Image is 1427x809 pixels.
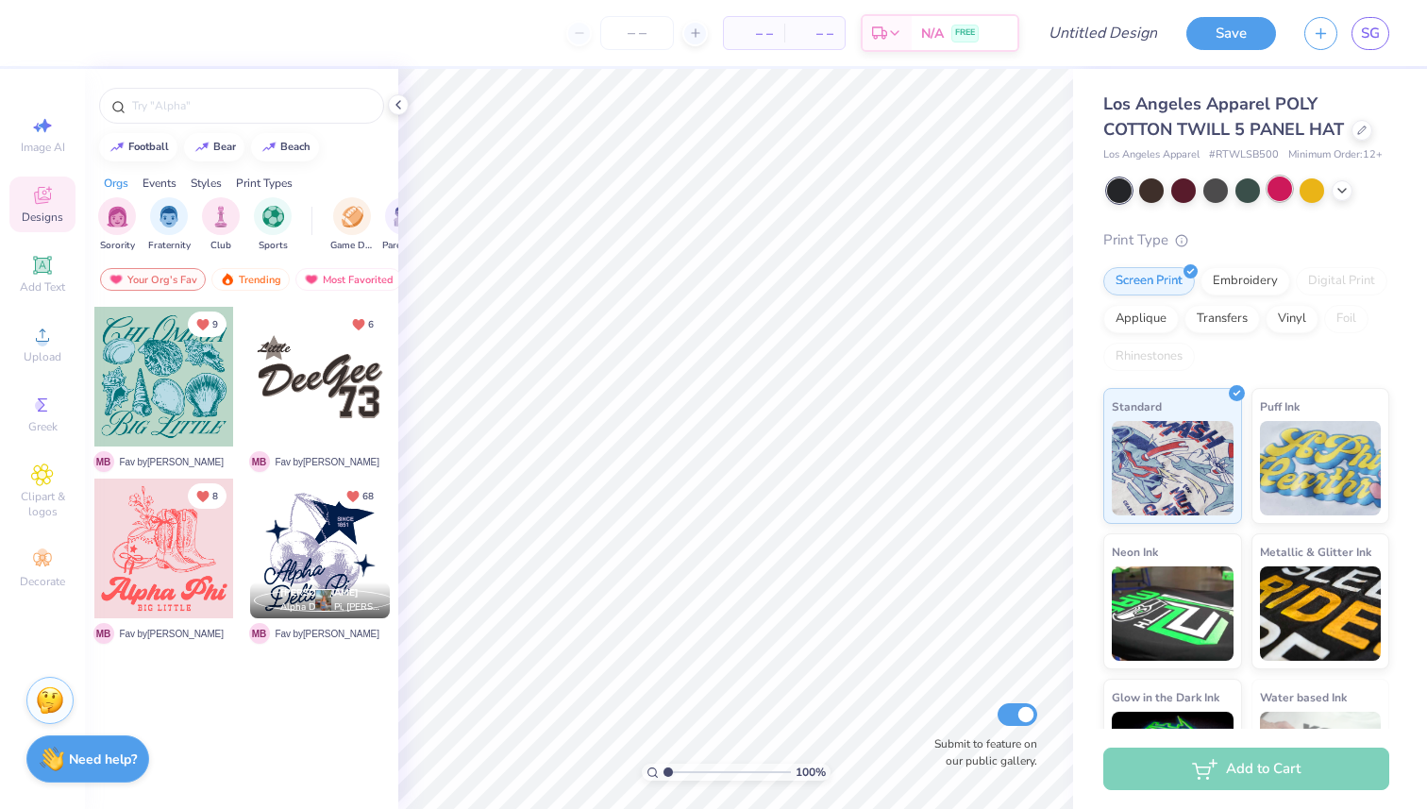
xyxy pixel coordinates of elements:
[21,140,65,155] span: Image AI
[1260,542,1371,562] span: Metallic & Glitter Ink
[280,586,359,599] span: [PERSON_NAME]
[213,142,236,152] div: bear
[394,206,415,228] img: Parent's Weekend Image
[69,750,137,768] strong: Need help?
[191,175,222,192] div: Styles
[1200,267,1290,295] div: Embroidery
[9,489,76,519] span: Clipart & logos
[1296,267,1387,295] div: Digital Print
[20,279,65,295] span: Add Text
[128,142,169,152] div: football
[1103,305,1179,333] div: Applique
[236,175,293,192] div: Print Types
[1112,396,1162,416] span: Standard
[1260,396,1300,416] span: Puff Ink
[600,16,674,50] input: – –
[148,197,191,253] div: filter for Fraternity
[276,455,379,469] span: Fav by [PERSON_NAME]
[1112,687,1219,707] span: Glow in the Dark Ink
[1103,343,1195,371] div: Rhinestones
[921,24,944,43] span: N/A
[210,239,231,253] span: Club
[220,273,235,286] img: trending.gif
[100,239,135,253] span: Sorority
[93,451,114,472] span: M B
[104,175,128,192] div: Orgs
[295,268,402,291] div: Most Favorited
[382,239,426,253] span: Parent's Weekend
[251,133,319,161] button: beach
[1260,421,1382,515] img: Puff Ink
[28,419,58,434] span: Greek
[1184,305,1260,333] div: Transfers
[330,197,374,253] div: filter for Game Day
[735,24,773,43] span: – –
[382,197,426,253] button: filter button
[99,133,177,161] button: football
[262,206,284,228] img: Sports Image
[330,197,374,253] button: filter button
[194,142,210,153] img: trend_line.gif
[1112,566,1234,661] img: Neon Ink
[109,273,124,286] img: most_fav.gif
[93,623,114,644] span: M B
[1361,23,1380,44] span: SG
[1209,147,1279,163] span: # RTWLSB500
[249,623,270,644] span: M B
[280,600,382,615] span: Alpha Delta Pi, [PERSON_NAME][GEOGRAPHIC_DATA]
[130,96,372,115] input: Try "Alpha"
[1260,712,1382,806] img: Water based Ink
[22,210,63,225] span: Designs
[254,197,292,253] div: filter for Sports
[148,239,191,253] span: Fraternity
[211,268,290,291] div: Trending
[249,451,270,472] span: M B
[98,197,136,253] div: filter for Sorority
[261,142,277,153] img: trend_line.gif
[1103,147,1200,163] span: Los Angeles Apparel
[796,24,833,43] span: – –
[276,627,379,641] span: Fav by [PERSON_NAME]
[202,197,240,253] div: filter for Club
[24,349,61,364] span: Upload
[210,206,231,228] img: Club Image
[120,455,224,469] span: Fav by [PERSON_NAME]
[1260,566,1382,661] img: Metallic & Glitter Ink
[280,142,311,152] div: beach
[1351,17,1389,50] a: SG
[342,206,363,228] img: Game Day Image
[1103,267,1195,295] div: Screen Print
[202,197,240,253] button: filter button
[1033,14,1172,52] input: Untitled Design
[1103,93,1344,141] span: Los Angeles Apparel POLY COTTON TWILL 5 PANEL HAT
[120,627,224,641] span: Fav by [PERSON_NAME]
[1186,17,1276,50] button: Save
[109,142,125,153] img: trend_line.gif
[1266,305,1318,333] div: Vinyl
[98,197,136,253] button: filter button
[159,206,179,228] img: Fraternity Image
[924,735,1037,769] label: Submit to feature on our public gallery.
[20,574,65,589] span: Decorate
[107,206,128,228] img: Sorority Image
[955,26,975,40] span: FREE
[148,197,191,253] button: filter button
[382,197,426,253] div: filter for Parent's Weekend
[184,133,244,161] button: bear
[304,273,319,286] img: most_fav.gif
[254,197,292,253] button: filter button
[259,239,288,253] span: Sports
[1324,305,1368,333] div: Foil
[1112,712,1234,806] img: Glow in the Dark Ink
[100,268,206,291] div: Your Org's Fav
[796,764,826,781] span: 100 %
[1288,147,1383,163] span: Minimum Order: 12 +
[143,175,176,192] div: Events
[330,239,374,253] span: Game Day
[1112,421,1234,515] img: Standard
[1103,229,1389,251] div: Print Type
[1112,542,1158,562] span: Neon Ink
[1260,687,1347,707] span: Water based Ink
